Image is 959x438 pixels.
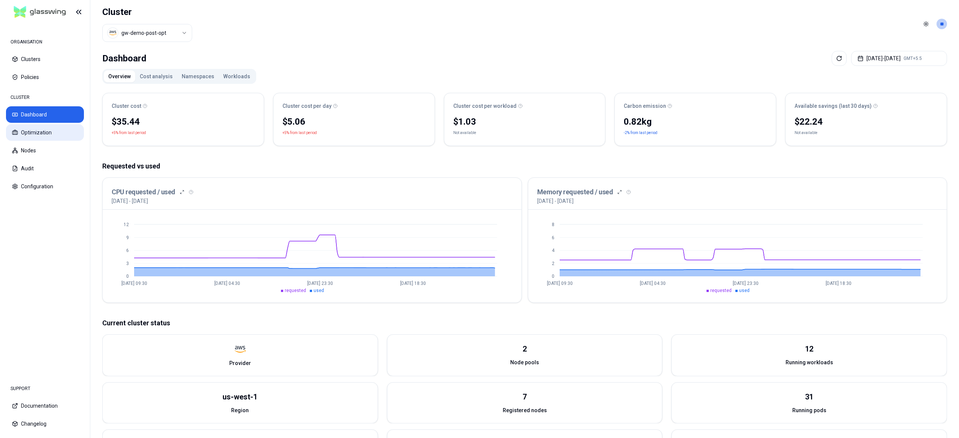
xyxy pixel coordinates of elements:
[552,248,555,253] tspan: 4
[177,70,219,82] button: Namespaces
[121,29,166,37] div: gw-demo-post-opt
[805,392,813,402] div: 31
[126,261,129,266] tspan: 3
[795,129,817,137] div: Not available
[453,116,596,128] div: $1.03
[102,6,192,18] h1: Cluster
[135,70,177,82] button: Cost analysis
[851,51,947,66] button: [DATE]-[DATE]GMT+5.5
[624,116,767,128] div: 0.82 kg
[732,281,758,286] tspan: [DATE] 23:30
[6,381,84,396] div: SUPPORT
[6,106,84,123] button: Dashboard
[624,129,657,137] p: -2% from last period
[231,407,249,414] span: Region
[624,102,767,110] div: Carbon emission
[112,187,175,197] h3: CPU requested / used
[510,359,539,366] span: Node pools
[792,407,826,414] span: Running pods
[739,288,750,293] span: used
[126,235,129,240] tspan: 9
[547,281,572,286] tspan: [DATE] 09:30
[6,69,84,85] button: Policies
[102,24,192,42] button: Select a value
[537,197,574,205] p: [DATE] - [DATE]
[282,102,426,110] div: Cluster cost per day
[102,318,947,328] p: Current cluster status
[11,3,69,21] img: GlassWing
[552,274,554,279] tspan: 0
[6,51,84,67] button: Clusters
[282,129,317,137] p: +5% from last period
[503,407,547,414] span: Registered nodes
[795,116,938,128] div: $22.24
[6,124,84,141] button: Optimization
[453,102,596,110] div: Cluster cost per workload
[552,261,554,266] tspan: 2
[6,178,84,195] button: Configuration
[126,248,129,253] tspan: 6
[400,281,426,286] tspan: [DATE] 18:30
[786,359,833,366] span: Running workloads
[453,129,476,137] div: Not available
[121,281,147,286] tspan: [DATE] 09:30
[112,197,148,205] p: [DATE] - [DATE]
[639,281,665,286] tspan: [DATE] 04:30
[102,161,947,171] p: Requested vs used
[109,29,117,37] img: aws
[805,344,813,354] div: 12
[235,344,246,355] img: aws
[124,222,129,227] tspan: 12
[314,288,324,293] span: used
[126,274,129,279] tspan: 0
[552,235,554,240] tspan: 6
[6,398,84,414] button: Documentation
[282,116,426,128] div: $5.06
[214,281,240,286] tspan: [DATE] 04:30
[102,51,146,66] div: Dashboard
[229,359,251,367] span: Provider
[904,55,922,61] span: GMT+5.5
[552,222,554,227] tspan: 8
[6,34,84,49] div: ORGANISATION
[523,344,527,354] div: 2
[523,392,527,402] div: 7
[223,392,257,402] div: us-west-1
[6,90,84,105] div: CLUSTER
[307,281,333,286] tspan: [DATE] 23:30
[112,129,146,137] p: +5% from last period
[537,187,613,197] h3: Memory requested / used
[112,116,255,128] div: $35.44
[795,102,938,110] div: Available savings (last 30 days)
[219,70,255,82] button: Workloads
[112,102,255,110] div: Cluster cost
[6,416,84,432] button: Changelog
[825,281,851,286] tspan: [DATE] 18:30
[104,70,135,82] button: Overview
[285,288,306,293] span: requested
[6,160,84,177] button: Audit
[710,288,732,293] span: requested
[6,142,84,159] button: Nodes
